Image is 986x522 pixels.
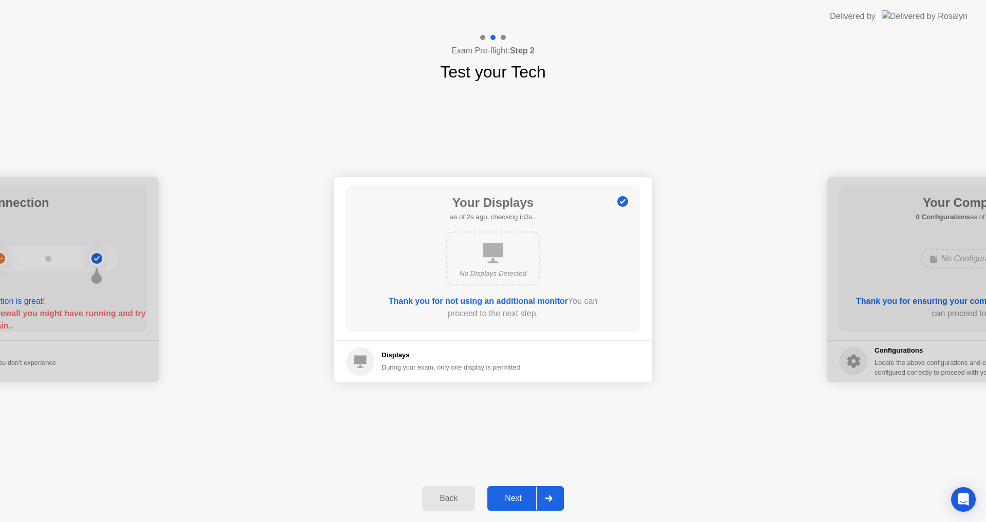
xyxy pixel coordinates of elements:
div: Open Intercom Messenger [951,487,976,512]
div: Delivered by [830,10,876,23]
b: Step 2 [510,46,535,55]
h5: as of 2s ago, checking in3s.. [450,212,536,222]
div: No Displays Detected [455,268,531,279]
img: Delivered by Rosalyn [882,10,968,22]
button: Next [487,486,564,511]
b: Thank you for not using an additional monitor [389,297,568,305]
div: Back [425,494,472,503]
div: You can proceed to the next step. [375,295,611,320]
h1: Your Displays [450,194,536,212]
h1: Test your Tech [440,60,546,84]
div: During your exam, only one display is permitted [382,362,520,372]
h5: Displays [382,350,520,360]
div: Next [490,494,536,503]
button: Back [422,486,475,511]
h4: Exam Pre-flight: [451,45,535,57]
